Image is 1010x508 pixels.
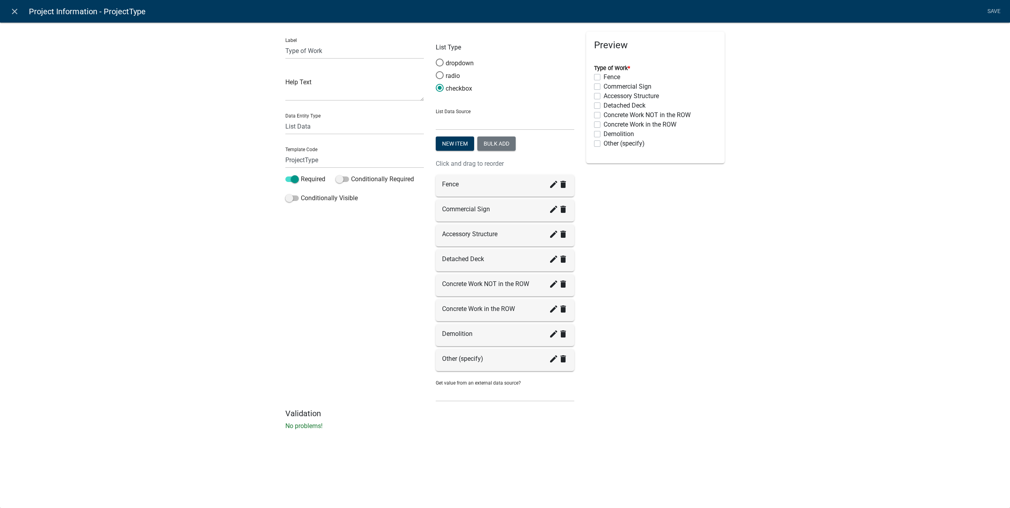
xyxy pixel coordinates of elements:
[604,110,691,120] label: Concrete Work NOT in the ROW
[594,66,630,71] label: Type of Work
[549,229,558,239] i: create
[477,136,516,151] button: Bulk add
[442,329,568,339] div: Demolition
[549,304,558,314] i: create
[594,40,717,51] h5: Preview
[549,279,558,289] i: create
[558,229,568,239] i: delete
[604,72,620,82] label: Fence
[549,354,558,364] i: create
[604,82,651,91] label: Commercial Sign
[10,7,19,16] i: close
[442,279,568,289] div: Concrete Work NOT in the ROW
[436,84,472,93] label: checkbox
[549,254,558,264] i: create
[442,354,568,364] div: Other (specify)
[336,174,414,184] label: Conditionally Required
[604,120,676,129] label: Concrete Work in the ROW
[558,304,568,314] i: delete
[549,329,558,339] i: create
[558,354,568,364] i: delete
[29,4,146,19] span: Project Information - ProjectType
[604,139,645,148] label: Other (specify)
[285,421,725,431] p: No problems!
[442,304,568,314] div: Concrete Work in the ROW
[436,159,574,169] p: Click and drag to reorder
[558,279,568,289] i: delete
[436,71,460,81] label: radio
[558,254,568,264] i: delete
[558,180,568,189] i: delete
[984,4,1004,19] a: Save
[285,409,725,418] h5: Validation
[436,59,474,68] label: dropdown
[285,174,325,184] label: Required
[436,43,574,52] p: List Type
[549,205,558,214] i: create
[442,229,568,239] div: Accessory Structure
[604,129,634,139] label: Demolition
[604,91,659,101] label: Accessory Structure
[549,180,558,189] i: create
[558,205,568,214] i: delete
[442,180,568,189] div: Fence
[436,136,474,151] button: New item
[558,329,568,339] i: delete
[285,193,358,203] label: Conditionally Visible
[604,101,645,110] label: Detached Deck
[442,254,568,264] div: Detached Deck
[442,205,568,214] div: Commercial Sign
